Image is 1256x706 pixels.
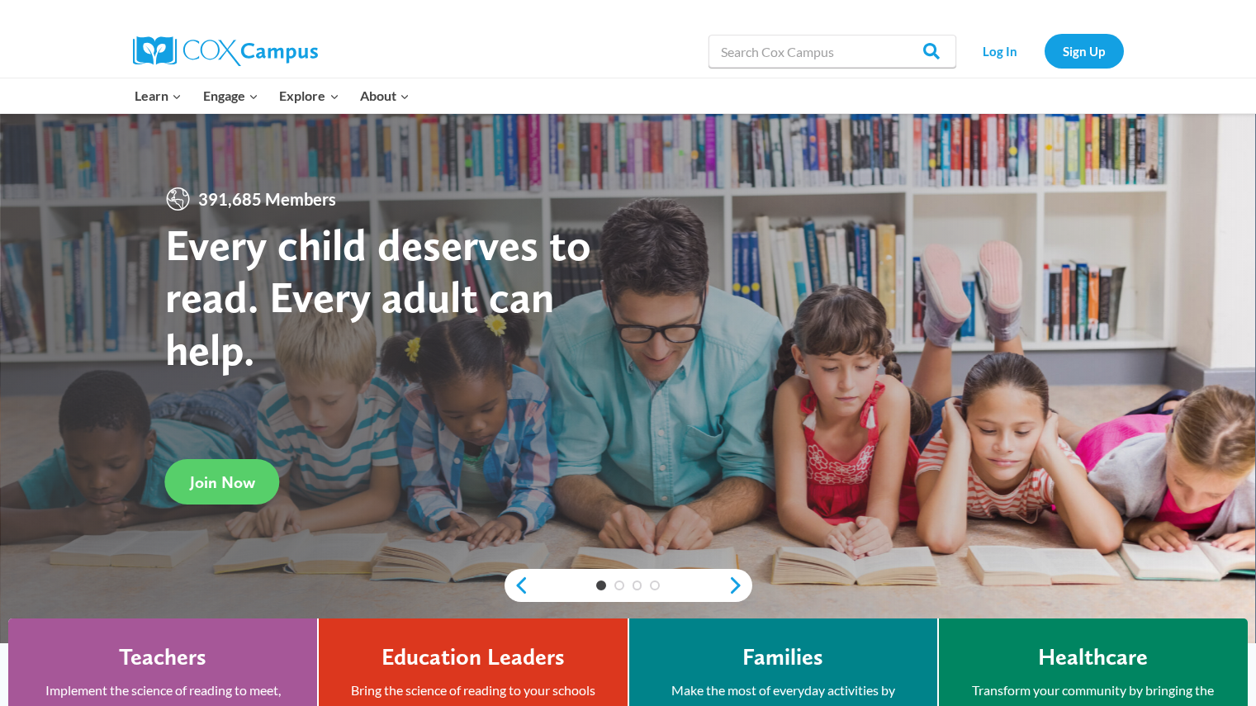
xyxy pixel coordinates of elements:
span: Explore [279,85,339,107]
a: 1 [596,580,606,590]
span: Join Now [190,472,255,492]
span: Learn [135,85,182,107]
h4: Education Leaders [382,643,565,671]
a: previous [505,576,529,595]
div: content slider buttons [505,569,752,602]
a: next [728,576,752,595]
a: 3 [633,580,642,590]
span: 391,685 Members [192,186,343,212]
a: 4 [650,580,660,590]
input: Search Cox Campus [709,35,956,68]
h4: Healthcare [1038,643,1148,671]
a: Log In [965,34,1036,68]
span: About [360,85,410,107]
a: Sign Up [1045,34,1124,68]
nav: Primary Navigation [125,78,420,113]
nav: Secondary Navigation [965,34,1124,68]
a: Join Now [165,459,280,505]
strong: Every child deserves to read. Every adult can help. [165,218,591,376]
span: Engage [203,85,258,107]
h4: Teachers [119,643,206,671]
a: 2 [614,580,624,590]
img: Cox Campus [133,36,318,66]
h4: Families [742,643,823,671]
